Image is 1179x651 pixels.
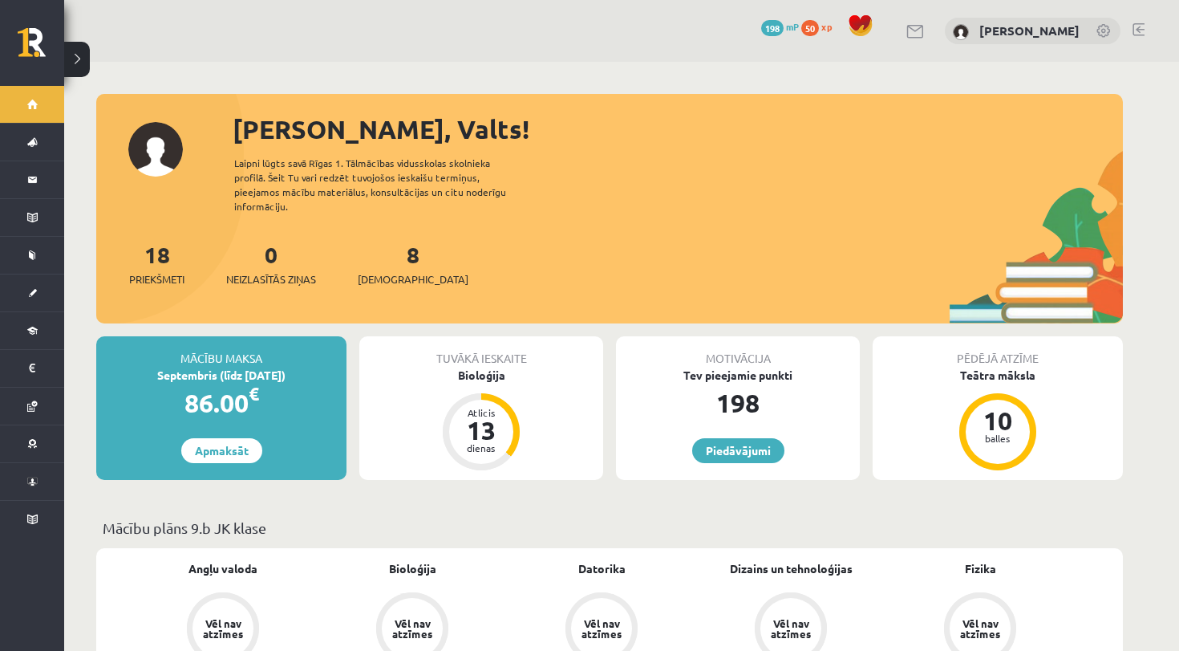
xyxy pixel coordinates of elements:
[201,618,245,639] div: Vēl nav atzīmes
[801,20,840,33] a: 50 xp
[873,336,1123,367] div: Pēdējā atzīme
[974,433,1022,443] div: balles
[234,156,534,214] div: Laipni lūgts savā Rīgas 1. Tālmācības vidusskolas skolnieka profilā. Šeit Tu vari redzēt tuvojošo...
[578,560,626,577] a: Datorika
[761,20,799,33] a: 198 mP
[873,367,1123,384] div: Teātra māksla
[103,517,1116,539] p: Mācību plāns 9.b JK klase
[129,240,184,287] a: 18Priekšmeti
[616,367,860,384] div: Tev pieejamie punkti
[249,382,259,405] span: €
[181,438,262,463] a: Apmaksāt
[616,384,860,422] div: 198
[692,438,784,463] a: Piedāvājumi
[873,367,1123,473] a: Teātra māksla 10 balles
[616,336,860,367] div: Motivācija
[457,443,505,453] div: dienas
[226,240,316,287] a: 0Neizlasītās ziņas
[974,408,1022,433] div: 10
[129,271,184,287] span: Priekšmeti
[801,20,819,36] span: 50
[786,20,799,33] span: mP
[821,20,832,33] span: xp
[18,28,64,68] a: Rīgas 1. Tālmācības vidusskola
[358,240,468,287] a: 8[DEMOGRAPHIC_DATA]
[359,367,603,473] a: Bioloģija Atlicis 13 dienas
[457,408,505,417] div: Atlicis
[96,384,346,422] div: 86.00
[359,367,603,384] div: Bioloģija
[358,271,468,287] span: [DEMOGRAPHIC_DATA]
[389,560,436,577] a: Bioloģija
[226,271,316,287] span: Neizlasītās ziņas
[96,367,346,384] div: Septembris (līdz [DATE])
[768,618,813,639] div: Vēl nav atzīmes
[958,618,1003,639] div: Vēl nav atzīmes
[390,618,435,639] div: Vēl nav atzīmes
[953,24,969,40] img: Valts Skujiņš
[579,618,624,639] div: Vēl nav atzīmes
[761,20,784,36] span: 198
[233,110,1123,149] div: [PERSON_NAME], Valts!
[188,560,257,577] a: Angļu valoda
[96,336,346,367] div: Mācību maksa
[457,417,505,443] div: 13
[730,560,853,577] a: Dizains un tehnoloģijas
[359,336,603,367] div: Tuvākā ieskaite
[965,560,996,577] a: Fizika
[979,22,1080,39] a: [PERSON_NAME]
